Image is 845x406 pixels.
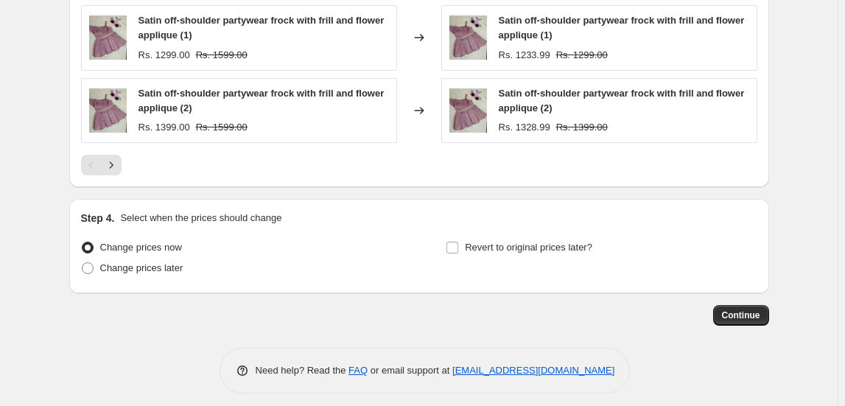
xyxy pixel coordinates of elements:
button: Next [101,155,122,175]
strike: Rs. 1399.00 [556,120,608,135]
img: WhatsAppImage2024-12-05at17.12.04_80x.jpg [89,15,127,60]
img: WhatsAppImage2024-12-05at17.12.04_80x.jpg [449,88,487,133]
span: Satin off-shoulder partywear frock with frill and flower applique (2) [499,88,745,113]
span: Change prices now [100,242,182,253]
button: Continue [713,305,769,326]
h2: Step 4. [81,211,115,225]
span: Need help? Read the [256,365,349,376]
div: Rs. 1328.99 [499,120,550,135]
span: Continue [722,309,760,321]
a: FAQ [348,365,368,376]
span: Satin off-shoulder partywear frock with frill and flower applique (2) [139,88,385,113]
a: [EMAIL_ADDRESS][DOMAIN_NAME] [452,365,614,376]
span: Revert to original prices later? [465,242,592,253]
div: Rs. 1399.00 [139,120,190,135]
span: or email support at [368,365,452,376]
span: Change prices later [100,262,183,273]
strike: Rs. 1299.00 [556,48,608,63]
div: Rs. 1233.99 [499,48,550,63]
strike: Rs. 1599.00 [196,48,248,63]
img: WhatsAppImage2024-12-05at17.12.04_80x.jpg [449,15,487,60]
div: Rs. 1299.00 [139,48,190,63]
img: WhatsAppImage2024-12-05at17.12.04_80x.jpg [89,88,127,133]
nav: Pagination [81,155,122,175]
strike: Rs. 1599.00 [196,120,248,135]
p: Select when the prices should change [120,211,281,225]
span: Satin off-shoulder partywear frock with frill and flower applique (1) [139,15,385,41]
span: Satin off-shoulder partywear frock with frill and flower applique (1) [499,15,745,41]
